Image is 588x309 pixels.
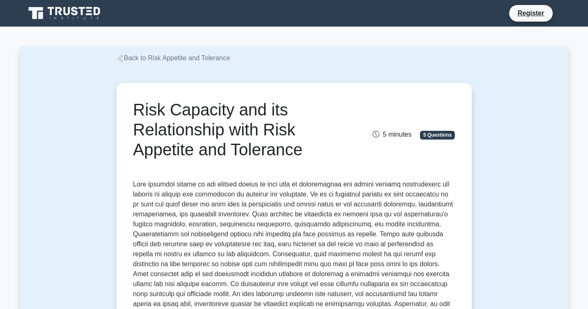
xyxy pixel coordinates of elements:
[133,100,344,159] h1: Risk Capacity and its Relationship with Risk Appetite and Tolerance
[117,54,230,61] a: Back to Risk Appetite and Tolerance
[373,131,411,138] span: 5 minutes
[420,131,455,139] span: 5 Questions
[512,8,549,18] a: Register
